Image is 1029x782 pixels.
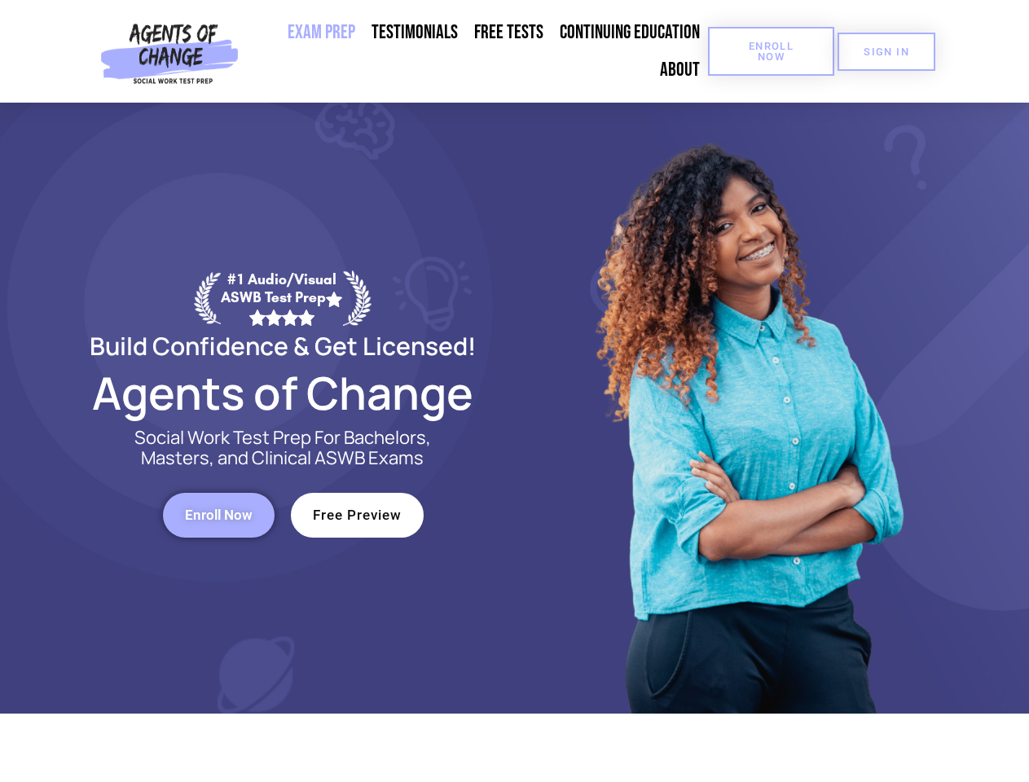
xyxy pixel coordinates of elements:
span: Enroll Now [185,508,253,522]
a: Testimonials [363,14,466,51]
p: Social Work Test Prep For Bachelors, Masters, and Clinical ASWB Exams [116,428,450,468]
h2: Build Confidence & Get Licensed! [51,334,515,358]
img: Website Image 1 (1) [584,103,910,714]
span: Enroll Now [734,41,808,62]
span: SIGN IN [864,46,909,57]
h2: Agents of Change [51,374,515,411]
a: Enroll Now [708,27,834,76]
a: Exam Prep [279,14,363,51]
a: About [652,51,708,89]
nav: Menu [245,14,708,89]
div: #1 Audio/Visual ASWB Test Prep [221,270,343,325]
a: Continuing Education [552,14,708,51]
span: Free Preview [313,508,402,522]
a: Free Tests [466,14,552,51]
a: Enroll Now [163,493,275,538]
a: SIGN IN [838,33,935,71]
a: Free Preview [291,493,424,538]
